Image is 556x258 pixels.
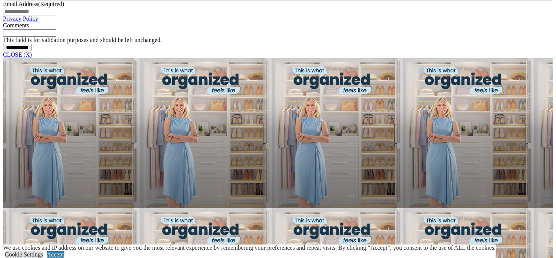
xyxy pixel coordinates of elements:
[3,244,496,251] div: We use cookies and IP address on our website to give you the most relevant experience by remember...
[3,22,29,28] label: Comments
[38,1,64,7] span: (Required)
[3,37,553,43] div: This field is for validation purposes and should be left unchanged.
[5,251,43,258] a: Cookie Settings
[3,1,64,7] label: Email Address
[3,51,32,58] a: CLOSE (X)
[47,251,64,258] a: Accept
[3,15,38,22] a: Privacy Policy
